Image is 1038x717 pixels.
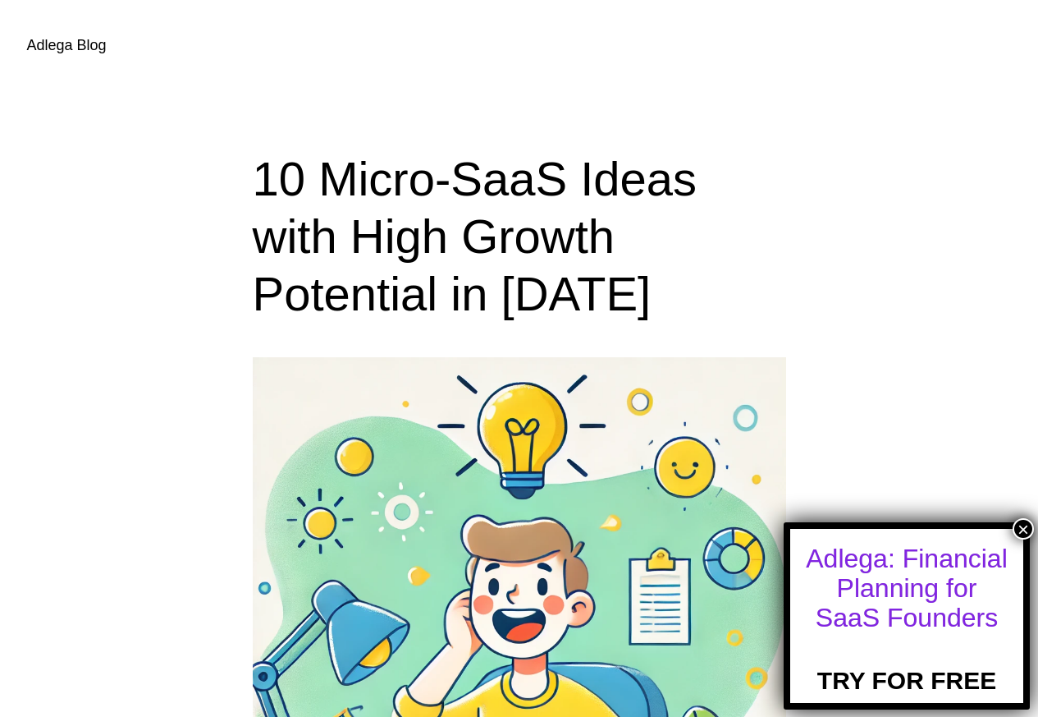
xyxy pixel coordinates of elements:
a: Adlega Blog [27,37,107,53]
div: Adlega: Financial Planning for SaaS Founders [805,544,1008,632]
button: Close [1013,518,1034,540]
a: TRY FOR FREE [817,639,996,695]
h1: 10 Micro-SaaS Ideas with High Growth Potential in [DATE] [253,150,786,322]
